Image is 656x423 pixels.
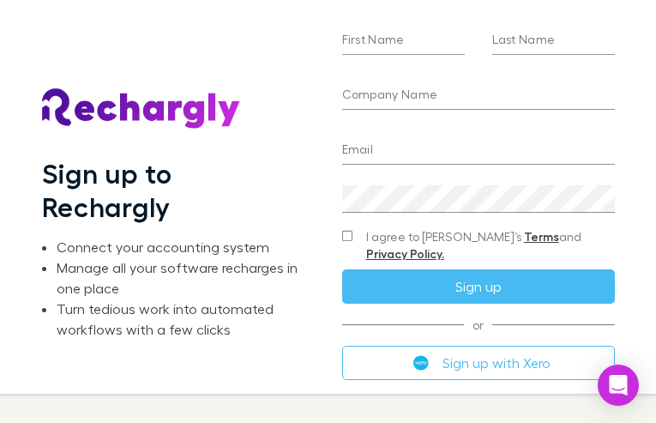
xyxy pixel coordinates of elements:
[413,355,429,371] img: Xero's logo
[57,237,307,257] li: Connect your accounting system
[42,88,241,130] img: Rechargly's Logo
[366,228,615,263] span: I agree to [PERSON_NAME]’s and
[342,269,615,304] button: Sign up
[524,229,559,244] a: Terms
[42,157,308,223] h1: Sign up to Rechargly
[598,365,639,406] div: Open Intercom Messenger
[342,324,615,325] span: or
[57,299,307,340] li: Turn tedious work into automated workflows with a few clicks
[342,346,615,380] button: Sign up with Xero
[57,257,307,299] li: Manage all your software recharges in one place
[366,246,444,261] a: Privacy Policy.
